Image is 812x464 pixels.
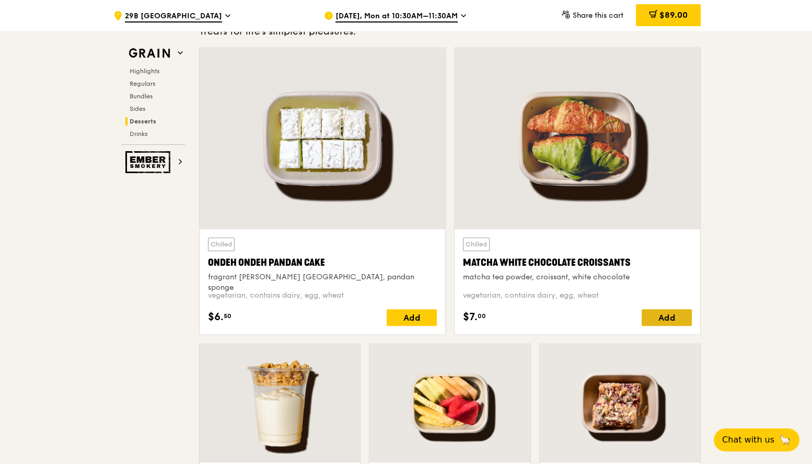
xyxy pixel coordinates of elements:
[478,312,486,320] span: 00
[208,272,437,293] div: fragrant [PERSON_NAME] [GEOGRAPHIC_DATA], pandan sponge
[722,434,774,446] span: Chat with us
[335,11,458,22] span: [DATE], Mon at 10:30AM–11:30AM
[463,255,692,270] div: Matcha White Chocolate Croissants
[463,237,490,251] div: Chilled
[199,24,701,39] div: Treats for life's simplest pleasures.
[125,11,222,22] span: 29B [GEOGRAPHIC_DATA]
[659,10,688,20] span: $89.00
[463,290,692,301] div: vegetarian, contains dairy, egg, wheat
[642,309,692,326] div: Add
[387,309,437,326] div: Add
[130,118,156,125] span: Desserts
[463,309,478,325] span: $7.
[714,428,799,451] button: Chat with us🦙
[130,130,147,138] span: Drinks
[130,80,155,87] span: Regulars
[208,255,437,270] div: Ondeh Ondeh Pandan Cake
[463,272,692,282] div: matcha tea powder, croissant, white chocolate
[573,11,623,20] span: Share this cart
[130,93,153,100] span: Bundles
[779,434,791,446] span: 🦙
[208,290,437,301] div: vegetarian, contains dairy, egg, wheat
[224,312,231,320] span: 50
[125,151,173,173] img: Ember Smokery web logo
[208,309,224,325] span: $6.
[208,237,235,251] div: Chilled
[125,44,173,63] img: Grain web logo
[130,105,145,112] span: Sides
[130,67,159,75] span: Highlights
